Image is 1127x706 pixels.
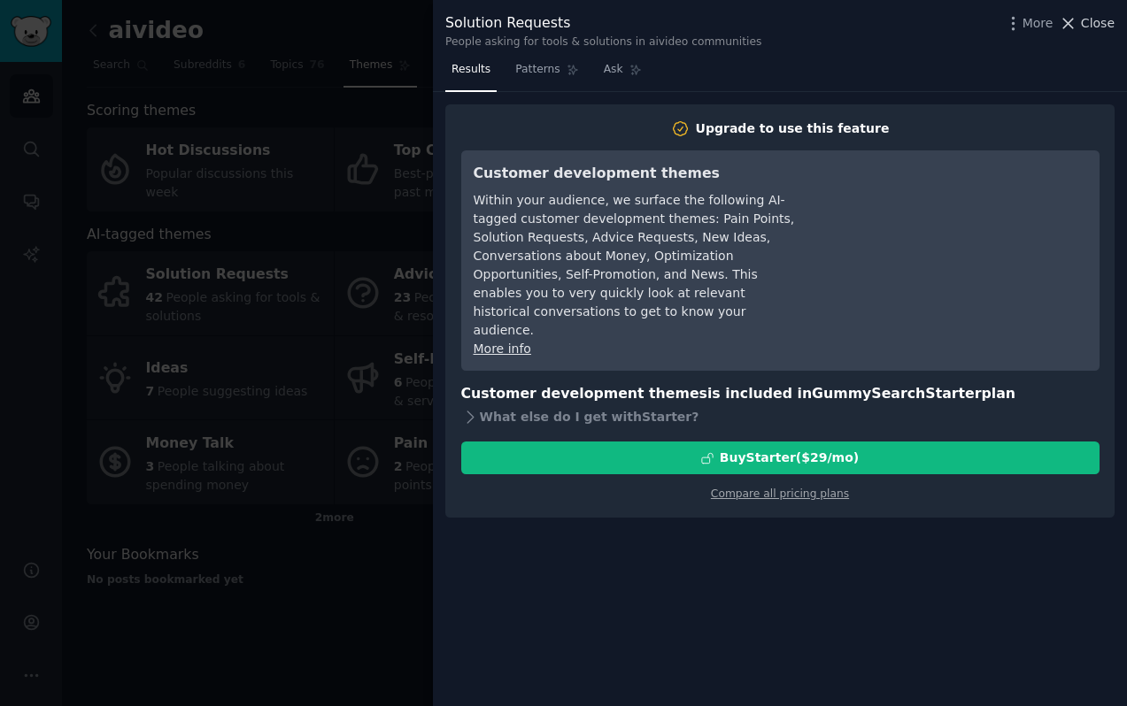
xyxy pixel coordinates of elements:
iframe: YouTube video player [822,163,1087,295]
button: More [1004,14,1054,33]
span: GummySearch Starter [812,385,981,402]
a: Results [445,56,497,92]
span: Results [452,62,490,78]
span: More [1023,14,1054,33]
a: More info [474,341,531,356]
div: Within your audience, we surface the following AI-tagged customer development themes: Pain Points... [474,191,797,340]
div: What else do I get with Starter ? [461,404,1100,429]
h3: Customer development themes is included in plan [461,383,1100,405]
h3: Customer development themes [474,163,797,185]
span: Ask [604,62,623,78]
div: Buy Starter ($ 29 /mo ) [720,449,859,467]
div: People asking for tools & solutions in aivideo communities [445,35,761,50]
button: BuyStarter($29/mo) [461,441,1100,474]
div: Solution Requests [445,12,761,35]
div: Upgrade to use this feature [696,119,890,138]
a: Compare all pricing plans [711,487,849,500]
a: Patterns [509,56,584,92]
button: Close [1059,14,1115,33]
span: Patterns [515,62,560,78]
span: Close [1081,14,1115,33]
a: Ask [598,56,648,92]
